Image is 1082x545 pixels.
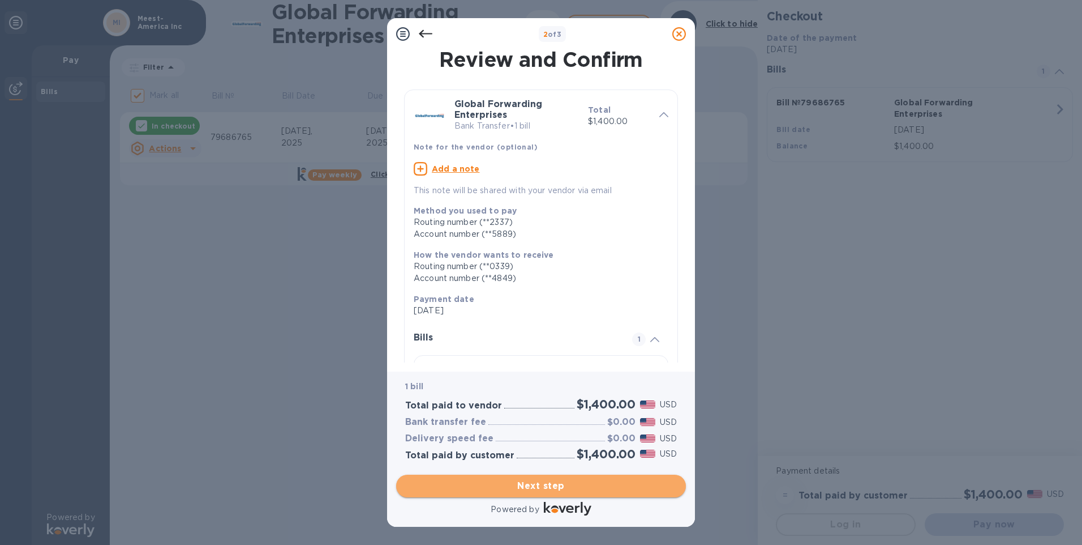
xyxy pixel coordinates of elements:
h3: Bank transfer fee [405,417,486,428]
p: USD [660,433,677,445]
h3: Delivery speed fee [405,433,493,444]
img: USD [640,450,655,458]
h3: Total paid to vendor [405,401,502,411]
p: $1,400.00 [588,116,650,127]
p: This note will be shared with your vendor via email [414,185,668,197]
span: 2 [543,30,548,39]
h2: $1,400.00 [577,397,636,411]
h3: $0.00 [607,417,636,428]
p: USD [660,416,677,428]
span: Next step [405,479,677,493]
p: USD [660,448,677,460]
b: Note for the vendor (optional) [414,143,538,151]
div: Global Forwarding EnterprisesBank Transfer•1 billTotal$1,400.00Note for the vendor (optional)Add ... [414,99,668,197]
p: Bank Transfer • 1 bill [454,120,579,132]
b: 1 bill [405,382,423,391]
img: USD [640,435,655,442]
h3: Total paid by customer [405,450,514,461]
div: Account number (**5889) [414,228,659,240]
p: Powered by [491,504,539,516]
b: How the vendor wants to receive [414,250,554,259]
b: Method you used to pay [414,206,517,215]
div: Account number (**4849) [414,272,659,284]
h3: Bills [414,333,619,343]
b: of 3 [543,30,562,39]
p: USD [660,399,677,411]
b: Global Forwarding Enterprises [454,99,542,120]
div: Routing number (**2337) [414,216,659,228]
u: Add a note [432,164,480,173]
div: Routing number (**0339) [414,261,659,272]
h3: $0.00 [607,433,636,444]
h1: Review and Confirm [402,48,680,71]
img: Logo [544,502,591,516]
p: [DATE] [414,305,659,317]
b: Total [588,105,611,114]
button: Next step [396,475,686,497]
span: 1 [632,333,646,346]
img: USD [640,401,655,408]
img: USD [640,418,655,426]
h2: $1,400.00 [577,447,636,461]
b: Payment date [414,295,474,304]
